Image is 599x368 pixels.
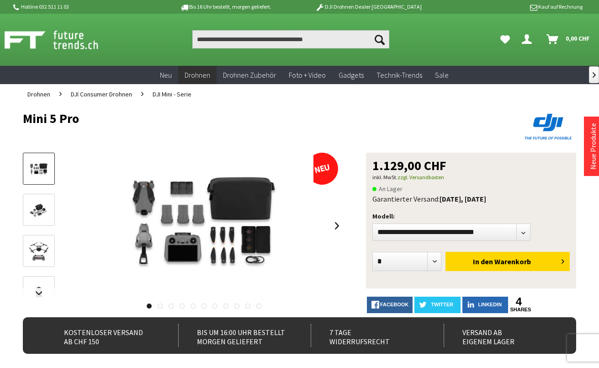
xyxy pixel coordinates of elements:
[380,302,408,307] span: facebook
[282,66,332,85] a: Foto + Video
[372,194,570,203] div: Garantierter Versand:
[71,90,132,98] span: DJI Consumer Drohnen
[46,324,162,347] div: Kostenloser Versand ab CHF 150
[376,70,422,80] span: Technik-Trends
[185,70,210,80] span: Drohnen
[440,1,583,12] p: Kauf auf Rechnung
[339,70,364,80] span: Gadgets
[160,70,172,80] span: Neu
[521,112,576,142] img: DJI
[217,66,282,85] a: Drohnen Zubehör
[370,30,389,48] button: Suchen
[153,90,191,98] span: DJI Mini - Serie
[332,66,370,85] a: Gadgets
[289,70,326,80] span: Foto + Video
[429,66,455,85] a: Sale
[518,30,539,48] a: Dein Konto
[154,66,178,85] a: Neu
[192,30,389,48] input: Produkt, Marke, Kategorie, EAN, Artikelnummer…
[23,112,466,125] h1: Mini 5 Pro
[372,183,403,194] span: An Lager
[178,66,217,85] a: Drohnen
[435,70,449,80] span: Sale
[27,90,50,98] span: Drohnen
[588,123,598,170] a: Neue Produkte
[496,30,514,48] a: Meine Favoriten
[445,252,570,271] button: In den Warenkorb
[462,297,509,313] a: LinkedIn
[223,70,276,80] span: Drohnen Zubehör
[494,257,531,266] span: Warenkorb
[297,1,440,12] p: DJI Drohnen Dealer [GEOGRAPHIC_DATA]
[66,84,137,104] a: DJI Consumer Drohnen
[23,84,55,104] a: Drohnen
[478,302,502,307] span: LinkedIn
[148,84,196,104] a: DJI Mini - Serie
[444,324,560,347] div: Versand ab eigenem Lager
[566,31,590,46] span: 0,00 CHF
[510,307,527,313] a: shares
[473,257,493,266] span: In den
[543,30,594,48] a: Warenkorb
[440,194,486,203] b: [DATE], [DATE]
[5,28,118,51] img: Shop Futuretrends - zur Startseite wechseln
[372,172,570,183] p: inkl. MwSt.
[398,174,444,181] a: zzgl. Versandkosten
[12,1,154,12] p: Hotline 032 511 11 03
[593,72,596,78] span: 
[94,153,313,299] img: Mini 5 Pro
[510,297,527,307] a: 4
[372,159,446,172] span: 1.129,00 CHF
[372,211,570,222] p: Modell:
[26,160,52,178] img: Vorschau: Mini 5 Pro
[370,66,429,85] a: Technik-Trends
[154,1,297,12] p: Bis 16 Uhr bestellt, morgen geliefert.
[311,324,427,347] div: 7 Tage Widerrufsrecht
[367,297,413,313] a: facebook
[414,297,461,313] a: twitter
[431,302,453,307] span: twitter
[178,324,295,347] div: Bis um 16:00 Uhr bestellt Morgen geliefert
